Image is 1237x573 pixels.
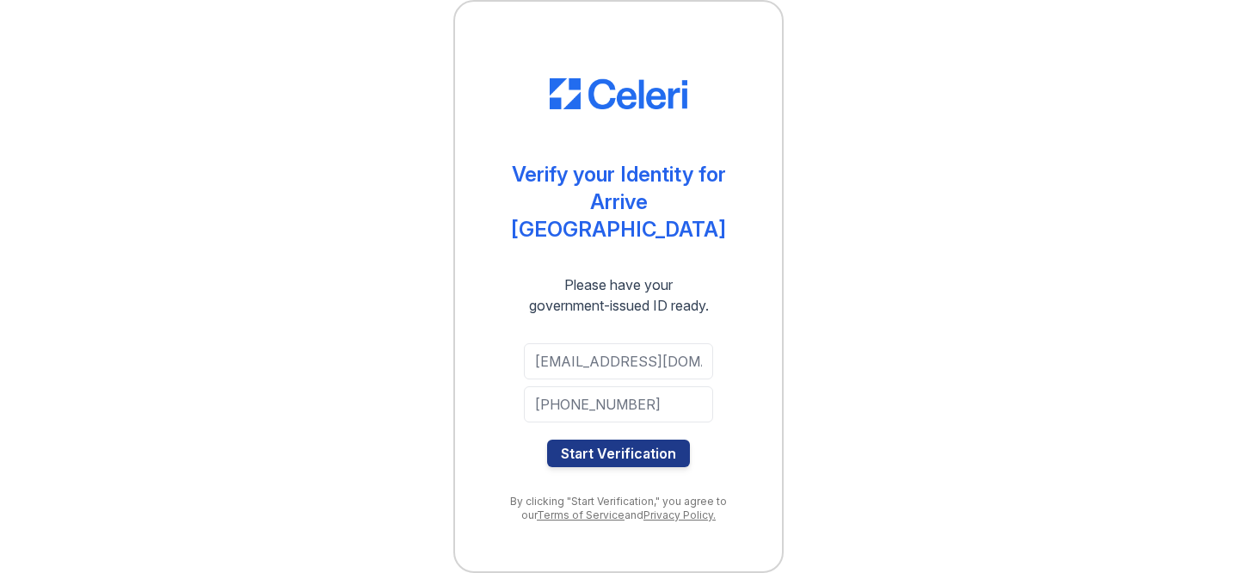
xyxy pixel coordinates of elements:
[524,386,713,422] input: Phone
[489,161,748,243] div: Verify your Identity for Arrive [GEOGRAPHIC_DATA]
[643,508,716,521] a: Privacy Policy.
[498,274,740,316] div: Please have your government-issued ID ready.
[489,495,748,522] div: By clicking "Start Verification," you agree to our and
[550,78,687,109] img: CE_Logo_Blue-a8612792a0a2168367f1c8372b55b34899dd931a85d93a1a3d3e32e68fde9ad4.png
[537,508,625,521] a: Terms of Service
[524,343,713,379] input: Email
[547,440,690,467] button: Start Verification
